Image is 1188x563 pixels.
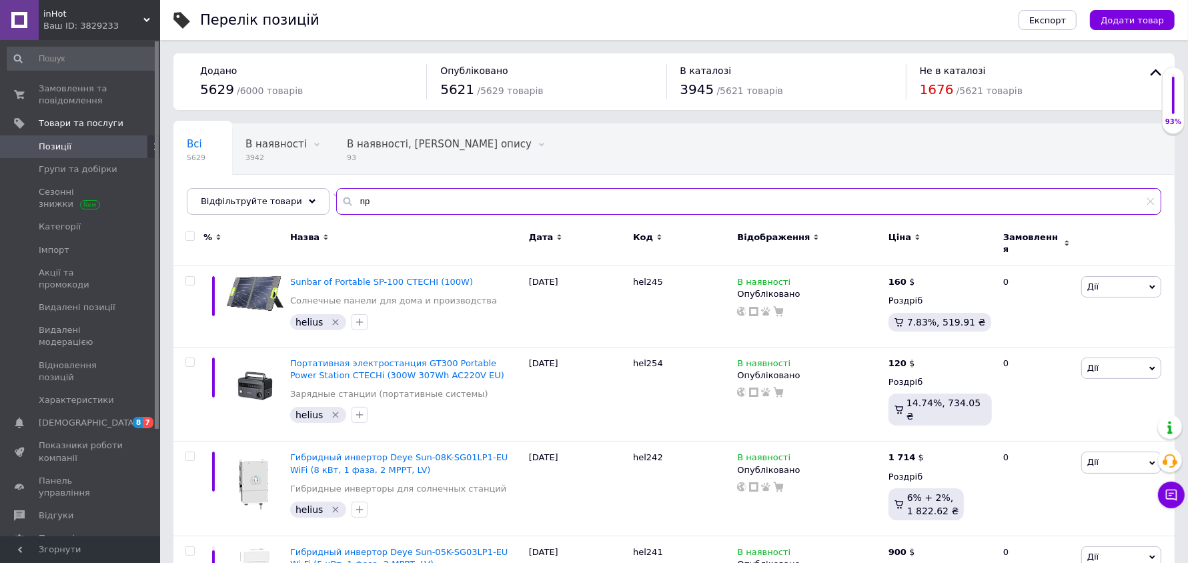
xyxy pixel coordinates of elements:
span: helius [295,410,323,420]
span: 1 822.62 ₴ [907,506,959,516]
div: $ [888,276,915,288]
span: Експорт [1029,15,1067,25]
div: $ [888,358,915,370]
div: Роздріб [888,471,992,483]
span: В наявності [737,277,790,291]
span: Код [633,231,653,243]
span: Замовлення та повідомлення [39,83,123,107]
span: Характеристики [39,394,114,406]
div: $ [888,546,915,558]
span: Дії [1087,363,1099,373]
span: inHot [43,8,143,20]
span: Відображення [737,231,810,243]
span: В наявності [737,547,790,561]
span: Видалені модерацією [39,324,123,348]
a: Sunbar of Portable SP-100 CTECHI (100W) [290,277,473,287]
span: hel242 [633,452,663,462]
span: Сезонні знижки [39,186,123,210]
svg: Видалити мітку [330,317,341,328]
span: 93 [347,153,532,163]
span: Всі [187,138,202,150]
span: Позиції [39,141,71,153]
span: Групи та добірки [39,163,117,175]
span: / 5621 товарів [957,85,1023,96]
span: Дії [1087,457,1099,467]
span: В наявності [245,138,307,150]
div: [DATE] [526,347,630,442]
span: helius [295,504,323,515]
button: Експорт [1019,10,1077,30]
span: Опубліковано [440,65,508,76]
span: Ціна [888,231,911,243]
div: 0 [995,347,1078,442]
b: 120 [888,358,907,368]
button: Чат з покупцем [1158,482,1185,508]
span: / 5621 товарів [717,85,783,96]
span: 14.74%, 734.05 ₴ [907,398,981,422]
div: [DATE] [526,266,630,348]
span: hel245 [633,277,663,287]
span: 6% + 2%, [907,492,954,503]
a: Гибридные инверторы для солнечных станций [290,483,506,495]
span: Не в каталозі [920,65,986,76]
span: Замовлення [1003,231,1061,255]
span: Дата [529,231,554,243]
span: 3942 [245,153,307,163]
a: Портативная электростанция GT300 Portable Power Station CTECHi (300W 307Wh AC220V EU) [290,358,504,380]
span: % [203,231,212,243]
span: Покупці [39,532,75,544]
img: Sunbar of Portable SP-100 CTECHI (100W) [227,276,283,311]
a: Солнечные панели для дома и производства [290,295,497,307]
b: 1 714 [888,452,916,462]
span: В наявності, [PERSON_NAME] опису [347,138,532,150]
span: hel241 [633,547,663,557]
b: 900 [888,547,907,557]
span: В наявності [737,358,790,372]
span: Категорії [39,221,81,233]
div: Опубліковано [737,288,881,300]
div: Перелік позицій [200,13,320,27]
div: $ [888,452,924,464]
span: Додати товар [1101,15,1164,25]
span: Видалені позиції [39,302,115,314]
span: / 6000 товарів [237,85,303,96]
a: Гибридный инвертор Deye Sun-08K-SG01LP1-EU WiFi (8 кВт, 1 фаза, 2 MPPT, LV) [290,452,508,474]
div: 93% [1163,117,1184,127]
svg: Видалити мітку [330,410,341,420]
span: Дії [1087,552,1099,562]
b: 160 [888,277,907,287]
span: Панель управління [39,475,123,499]
div: Ваш ID: 3829233 [43,20,160,32]
div: Автоматично вказана категорія [173,175,353,225]
span: Акції та промокоди [39,267,123,291]
div: Роздріб [888,376,992,388]
div: Опубліковано [737,464,881,476]
span: В каталозі [680,65,732,76]
div: [DATE] [526,442,630,536]
span: Назва [290,231,320,243]
span: Автоматично вказана ка... [187,189,326,201]
span: hel254 [633,358,663,368]
span: Імпорт [39,244,69,256]
span: [DEMOGRAPHIC_DATA] [39,417,137,429]
span: Відгуки [39,510,73,522]
span: Додано [200,65,237,76]
span: Відновлення позицій [39,360,123,384]
span: Товари та послуги [39,117,123,129]
span: Показники роботи компанії [39,440,123,464]
span: / 5629 товарів [477,85,543,96]
a: Зарядные станции (портативные системы) [290,388,488,400]
span: 5629 [187,153,205,163]
input: Пошук по назві позиції, артикулу і пошуковим запитам [336,188,1161,215]
span: 8 [133,417,143,428]
svg: Видалити мітку [330,504,341,515]
span: 3945 [680,81,714,97]
span: Дії [1087,281,1099,292]
button: Додати товар [1090,10,1175,30]
span: 7 [143,417,153,428]
span: 5621 [440,81,474,97]
span: 7.83%, 519.91 ₴ [907,317,986,328]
